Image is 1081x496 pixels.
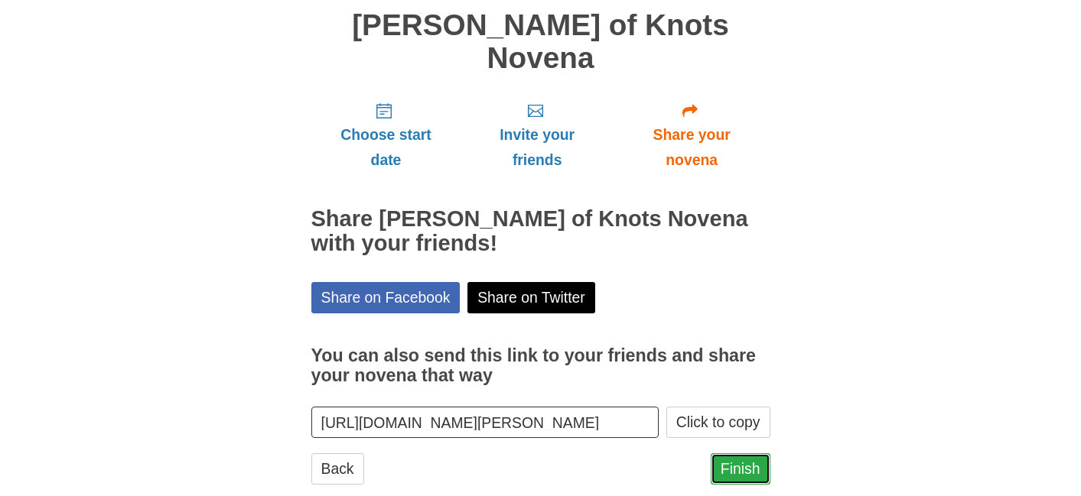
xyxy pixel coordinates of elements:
[476,122,597,173] span: Invite your friends
[311,453,364,485] a: Back
[711,453,770,485] a: Finish
[311,89,461,180] a: Choose start date
[461,89,613,180] a: Invite your friends
[311,207,770,256] h2: Share [PERSON_NAME] of Knots Novena with your friends!
[614,89,770,180] a: Share your novena
[327,122,446,173] span: Choose start date
[629,122,755,173] span: Share your novena
[311,9,770,74] h1: [PERSON_NAME] of Knots Novena
[666,407,770,438] button: Click to copy
[311,346,770,385] h3: You can also send this link to your friends and share your novena that way
[467,282,595,313] a: Share on Twitter
[311,282,461,313] a: Share on Facebook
